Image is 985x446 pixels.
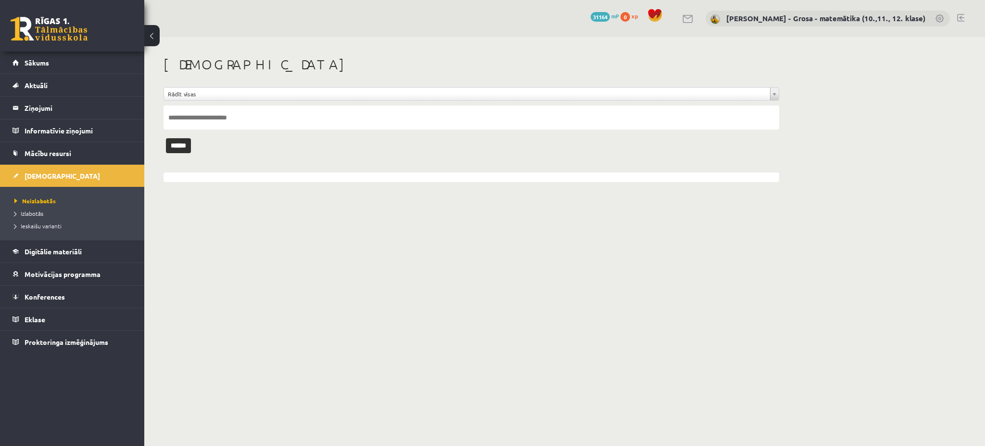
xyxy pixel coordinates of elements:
a: Mācību resursi [13,142,132,164]
a: Digitālie materiāli [13,240,132,262]
span: Aktuāli [25,81,48,90]
span: Ieskaišu varianti [14,222,62,230]
a: Ziņojumi [13,97,132,119]
a: Rīgas 1. Tālmācības vidusskola [11,17,88,41]
span: Eklase [25,315,45,324]
a: Neizlabotās [14,197,135,205]
h1: [DEMOGRAPHIC_DATA] [164,56,779,73]
span: Mācību resursi [25,149,71,157]
span: 0 [620,12,630,22]
img: Laima Tukāne - Grosa - matemātika (10.,11., 12. klase) [710,14,720,24]
span: xp [631,12,638,20]
span: Izlabotās [14,210,43,217]
a: Aktuāli [13,74,132,96]
span: mP [611,12,619,20]
a: 31164 mP [591,12,619,20]
a: Proktoringa izmēģinājums [13,331,132,353]
a: Sākums [13,52,132,74]
span: 31164 [591,12,610,22]
a: Eklase [13,308,132,330]
span: Neizlabotās [14,197,56,205]
a: Konferences [13,286,132,308]
span: Proktoringa izmēģinājums [25,338,108,346]
span: Motivācijas programma [25,270,101,278]
span: Sākums [25,58,49,67]
a: Motivācijas programma [13,263,132,285]
a: [DEMOGRAPHIC_DATA] [13,165,132,187]
a: 0 xp [620,12,643,20]
legend: Informatīvie ziņojumi [25,119,132,142]
a: [PERSON_NAME] - Grosa - matemātika (10.,11., 12. klase) [726,13,925,23]
legend: Ziņojumi [25,97,132,119]
span: Rādīt visas [168,88,766,100]
span: [DEMOGRAPHIC_DATA] [25,171,100,180]
span: Konferences [25,292,65,301]
span: Digitālie materiāli [25,247,82,256]
a: Informatīvie ziņojumi [13,119,132,142]
a: Izlabotās [14,209,135,218]
a: Ieskaišu varianti [14,222,135,230]
a: Rādīt visas [164,88,779,100]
